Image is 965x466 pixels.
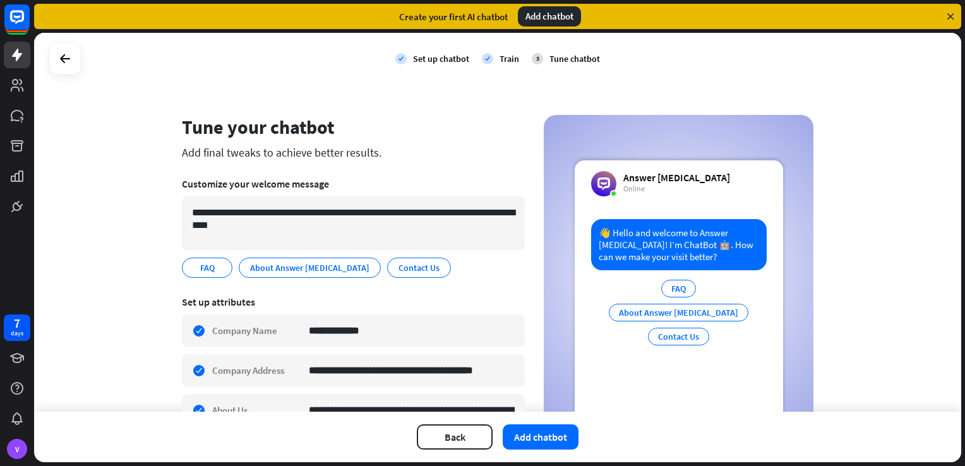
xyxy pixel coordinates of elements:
[609,304,748,321] div: About Answer [MEDICAL_DATA]
[623,184,730,194] div: Online
[10,5,48,43] button: Open LiveChat chat widget
[249,261,371,275] span: About Answer Cancer
[623,171,730,184] div: Answer [MEDICAL_DATA]
[648,328,709,345] div: Contact Us
[549,53,600,64] div: Tune chatbot
[399,11,508,23] div: Create your first AI chatbot
[182,296,525,308] div: Set up attributes
[182,115,525,139] div: Tune your chatbot
[397,261,441,275] span: Contact Us
[532,53,543,64] div: 3
[4,314,30,341] a: 7 days
[591,219,767,270] div: 👋 Hello and welcome to Answer [MEDICAL_DATA]! I’m ChatBot 🤖. How can we make your visit better?
[395,53,407,64] i: check
[14,318,20,329] div: 7
[413,53,469,64] div: Set up chatbot
[500,53,519,64] div: Train
[518,6,581,27] div: Add chatbot
[182,177,525,190] div: Customize your welcome message
[199,261,216,275] span: FAQ
[7,439,27,459] div: V
[11,329,23,338] div: days
[182,145,525,160] div: Add final tweaks to achieve better results.
[503,424,578,450] button: Add chatbot
[482,53,493,64] i: check
[661,280,696,297] div: FAQ
[417,424,493,450] button: Back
